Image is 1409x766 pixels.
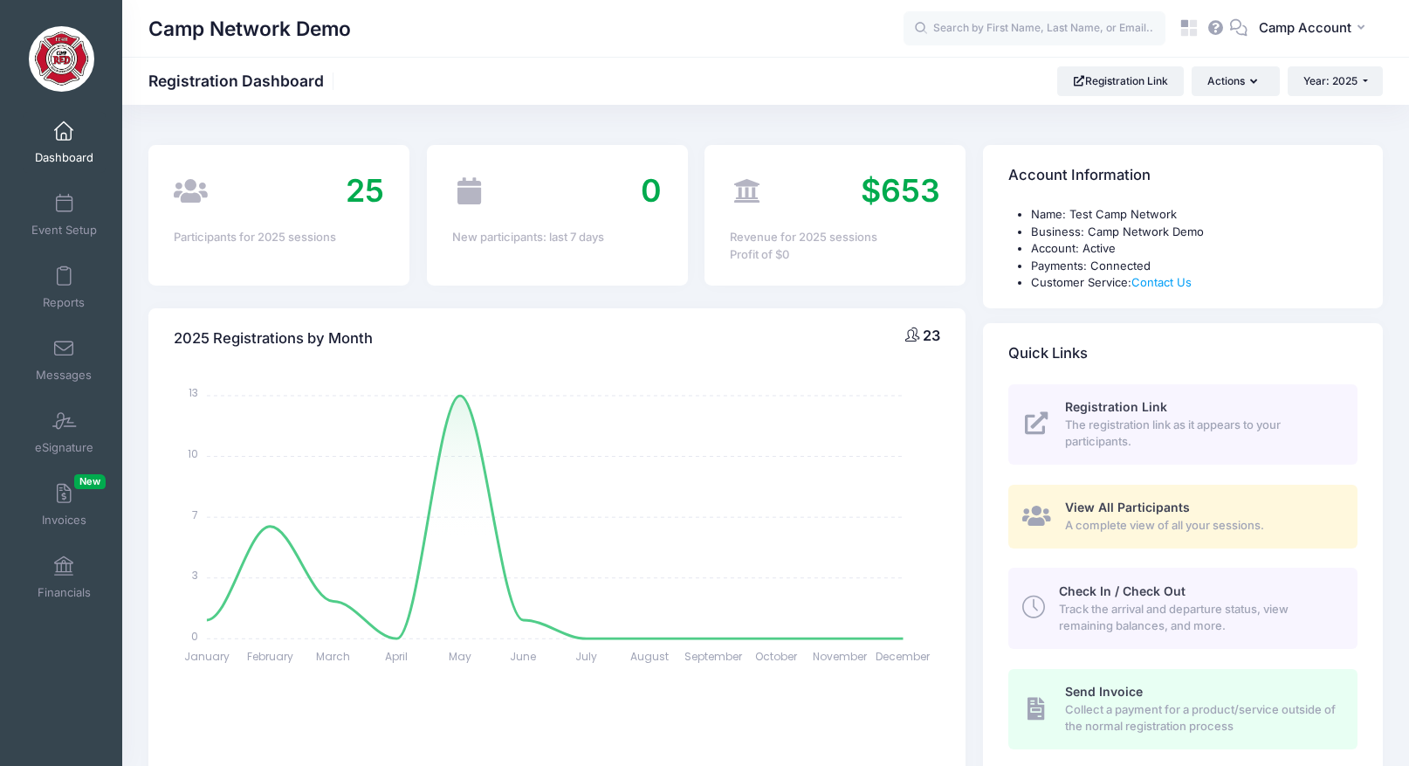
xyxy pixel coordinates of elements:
[23,547,106,608] a: Financials
[1031,224,1357,241] li: Business: Camp Network Demo
[730,229,940,263] div: Revenue for 2025 sessions Profit of $0
[1065,517,1337,535] span: A complete view of all your sessions.
[1059,601,1337,635] span: Track the arrival and departure status, view remaining balances, and more.
[756,649,799,664] tspan: October
[1259,18,1351,38] span: Camp Account
[192,507,198,522] tspan: 7
[511,649,537,664] tspan: June
[148,9,351,49] h1: Camp Network Demo
[1008,485,1357,549] a: View All Participants A complete view of all your sessions.
[247,649,293,664] tspan: February
[43,295,85,310] span: Reports
[1288,66,1383,96] button: Year: 2025
[23,474,106,535] a: InvoicesNew
[148,72,339,90] h1: Registration Dashboard
[1192,66,1279,96] button: Actions
[42,513,86,528] span: Invoices
[1065,399,1167,414] span: Registration Link
[449,649,471,664] tspan: May
[1065,500,1190,514] span: View All Participants
[23,402,106,463] a: eSignature
[576,649,598,664] tspan: July
[1008,384,1357,465] a: Registration Link The registration link as it appears to your participants.
[23,184,106,245] a: Event Setup
[1065,684,1143,699] span: Send Invoice
[1008,328,1088,378] h4: Quick Links
[1031,240,1357,258] li: Account: Active
[189,386,198,401] tspan: 13
[386,649,409,664] tspan: April
[861,171,940,210] span: $653
[23,112,106,173] a: Dashboard
[184,649,230,664] tspan: January
[1008,669,1357,749] a: Send Invoice Collect a payment for a product/service outside of the normal registration process
[923,327,940,344] span: 23
[346,171,384,210] span: 25
[631,649,670,664] tspan: August
[23,329,106,390] a: Messages
[35,150,93,165] span: Dashboard
[188,446,198,461] tspan: 10
[74,474,106,489] span: New
[174,314,373,364] h4: 2025 Registrations by Month
[452,229,663,246] div: New participants: last 7 days
[1031,206,1357,224] li: Name: Test Camp Network
[191,629,198,644] tspan: 0
[38,585,91,600] span: Financials
[29,26,94,92] img: Camp Network Demo
[1065,417,1337,451] span: The registration link as it appears to your participants.
[1065,701,1337,735] span: Collect a payment for a product/service outside of the normal registration process
[1057,66,1184,96] a: Registration Link
[192,568,198,583] tspan: 3
[904,11,1165,46] input: Search by First Name, Last Name, or Email...
[35,440,93,455] span: eSignature
[1247,9,1383,49] button: Camp Account
[1008,568,1357,648] a: Check In / Check Out Track the arrival and departure status, view remaining balances, and more.
[317,649,351,664] tspan: March
[876,649,931,664] tspan: December
[31,223,97,238] span: Event Setup
[1031,274,1357,292] li: Customer Service:
[1303,74,1357,87] span: Year: 2025
[36,368,92,383] span: Messages
[684,649,743,664] tspan: September
[174,229,384,246] div: Participants for 2025 sessions
[1008,151,1151,201] h4: Account Information
[813,649,868,664] tspan: November
[23,257,106,318] a: Reports
[1059,583,1186,598] span: Check In / Check Out
[641,171,662,210] span: 0
[1031,258,1357,275] li: Payments: Connected
[1131,275,1192,289] a: Contact Us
